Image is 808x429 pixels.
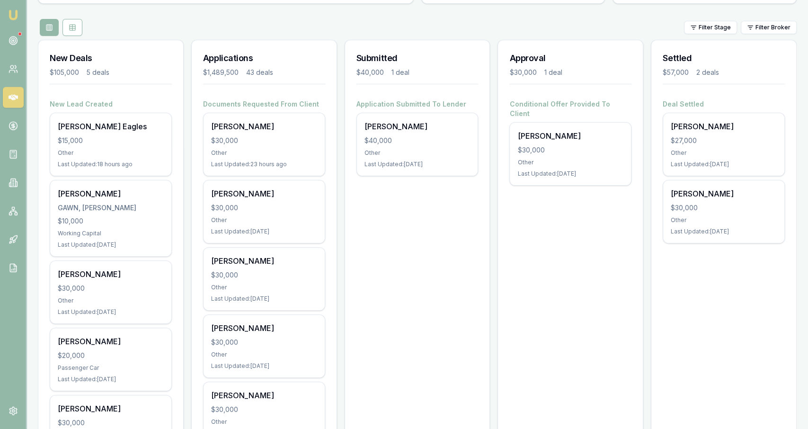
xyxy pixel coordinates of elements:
div: Last Updated: [DATE] [211,362,317,370]
span: Filter Stage [699,24,731,31]
div: [PERSON_NAME] [58,188,164,199]
div: Other [211,216,317,224]
img: emu-icon-u.png [8,9,19,21]
div: Last Updated: [DATE] [671,228,777,235]
div: $40,000 [364,136,471,145]
div: $20,000 [58,351,164,360]
div: 5 deals [87,68,109,77]
div: [PERSON_NAME] Eagles [58,121,164,132]
div: $30,000 [517,145,623,155]
div: [PERSON_NAME] [211,390,317,401]
div: $30,000 [211,136,317,145]
div: $40,000 [356,68,384,77]
h3: Settled [663,52,785,65]
div: $27,000 [671,136,777,145]
div: $30,000 [211,203,317,213]
div: Other [671,216,777,224]
div: [PERSON_NAME] [671,188,777,199]
div: $30,000 [211,405,317,414]
div: $30,000 [509,68,536,77]
button: Filter Broker [741,21,797,34]
div: Other [211,149,317,157]
h4: Application Submitted To Lender [356,99,479,109]
div: [PERSON_NAME] [364,121,471,132]
button: Filter Stage [684,21,737,34]
div: 43 deals [246,68,273,77]
h4: Deal Settled [663,99,785,109]
div: $30,000 [58,284,164,293]
h3: Submitted [356,52,479,65]
div: [PERSON_NAME] [211,121,317,132]
div: 1 deal [391,68,409,77]
div: $10,000 [58,216,164,226]
div: $30,000 [211,270,317,280]
div: [PERSON_NAME] [58,268,164,280]
div: [PERSON_NAME] [211,188,317,199]
div: Other [364,149,471,157]
h3: Applications [203,52,325,65]
div: Other [58,297,164,304]
div: Other [211,351,317,358]
div: $1,489,500 [203,68,239,77]
h3: New Deals [50,52,172,65]
div: Last Updated: [DATE] [211,228,317,235]
div: Last Updated: [DATE] [671,161,777,168]
div: Passenger Car [58,364,164,372]
h4: Conditional Offer Provided To Client [509,99,631,118]
div: Last Updated: [DATE] [517,170,623,178]
div: [PERSON_NAME] [671,121,777,132]
div: Last Updated: [DATE] [58,308,164,316]
div: Other [517,159,623,166]
div: Last Updated: [DATE] [211,295,317,303]
div: $30,000 [58,418,164,428]
div: [PERSON_NAME] [517,130,623,142]
div: [PERSON_NAME] [58,336,164,347]
div: Other [211,418,317,426]
h3: Approval [509,52,631,65]
div: Other [211,284,317,291]
div: $105,000 [50,68,79,77]
div: $30,000 [671,203,777,213]
div: Last Updated: 18 hours ago [58,161,164,168]
div: [PERSON_NAME] [211,255,317,267]
div: $15,000 [58,136,164,145]
div: $57,000 [663,68,689,77]
div: [PERSON_NAME] [58,403,164,414]
span: Filter Broker [755,24,790,31]
div: Last Updated: 23 hours ago [211,161,317,168]
div: Working Capital [58,230,164,237]
h4: New Lead Created [50,99,172,109]
div: [PERSON_NAME] [211,322,317,334]
div: Other [671,149,777,157]
div: 1 deal [544,68,562,77]
div: GAWN, [PERSON_NAME] [58,203,164,213]
div: Last Updated: [DATE] [58,375,164,383]
div: 2 deals [696,68,719,77]
div: $30,000 [211,338,317,347]
div: Last Updated: [DATE] [58,241,164,249]
h4: Documents Requested From Client [203,99,325,109]
div: Last Updated: [DATE] [364,161,471,168]
div: Other [58,149,164,157]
